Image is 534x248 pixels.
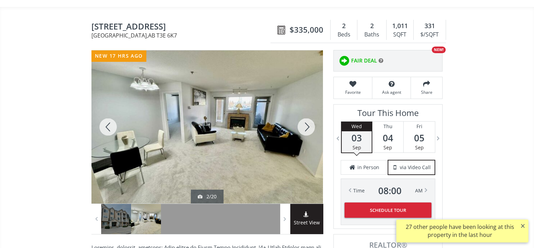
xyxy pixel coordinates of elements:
[342,133,372,143] span: 03
[357,164,379,171] span: in Person
[404,133,435,143] span: 05
[392,22,408,31] span: 1,011
[404,122,435,131] div: Fri
[415,144,424,151] span: Sep
[361,30,382,40] div: Baths
[91,50,323,204] div: 4507 45 Street SW #210 Calgary, AB T3E 6K7 - Photo 2 of 20
[432,47,446,53] div: NEW!
[372,122,403,131] div: Thu
[337,89,369,95] span: Favorite
[342,122,372,131] div: Wed
[400,223,520,239] div: 27 other people have been looking at this property in the last hour
[390,30,410,40] div: SQFT
[345,202,431,218] button: Schedule Tour
[383,144,392,151] span: Sep
[361,22,382,31] div: 2
[91,50,146,62] div: new 17 hrs ago
[372,133,403,143] span: 04
[198,193,217,200] div: 2/20
[517,220,528,232] button: ×
[290,24,323,35] span: $335,000
[417,22,442,31] div: 331
[378,186,402,196] span: 08 : 00
[400,164,431,171] span: via Video Call
[334,22,354,31] div: 2
[337,54,351,68] img: rating icon
[91,22,274,33] span: 4507 45 Street SW #210
[353,144,361,151] span: Sep
[351,57,377,64] span: FAIR DEAL
[414,89,439,95] span: Share
[290,219,323,227] span: Street View
[334,30,354,40] div: Beds
[417,30,442,40] div: $/SQFT
[376,89,407,95] span: Ask agent
[341,108,435,121] h3: Tour This Home
[353,186,423,196] div: Time AM
[91,33,274,38] span: [GEOGRAPHIC_DATA] , AB T3E 6K7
